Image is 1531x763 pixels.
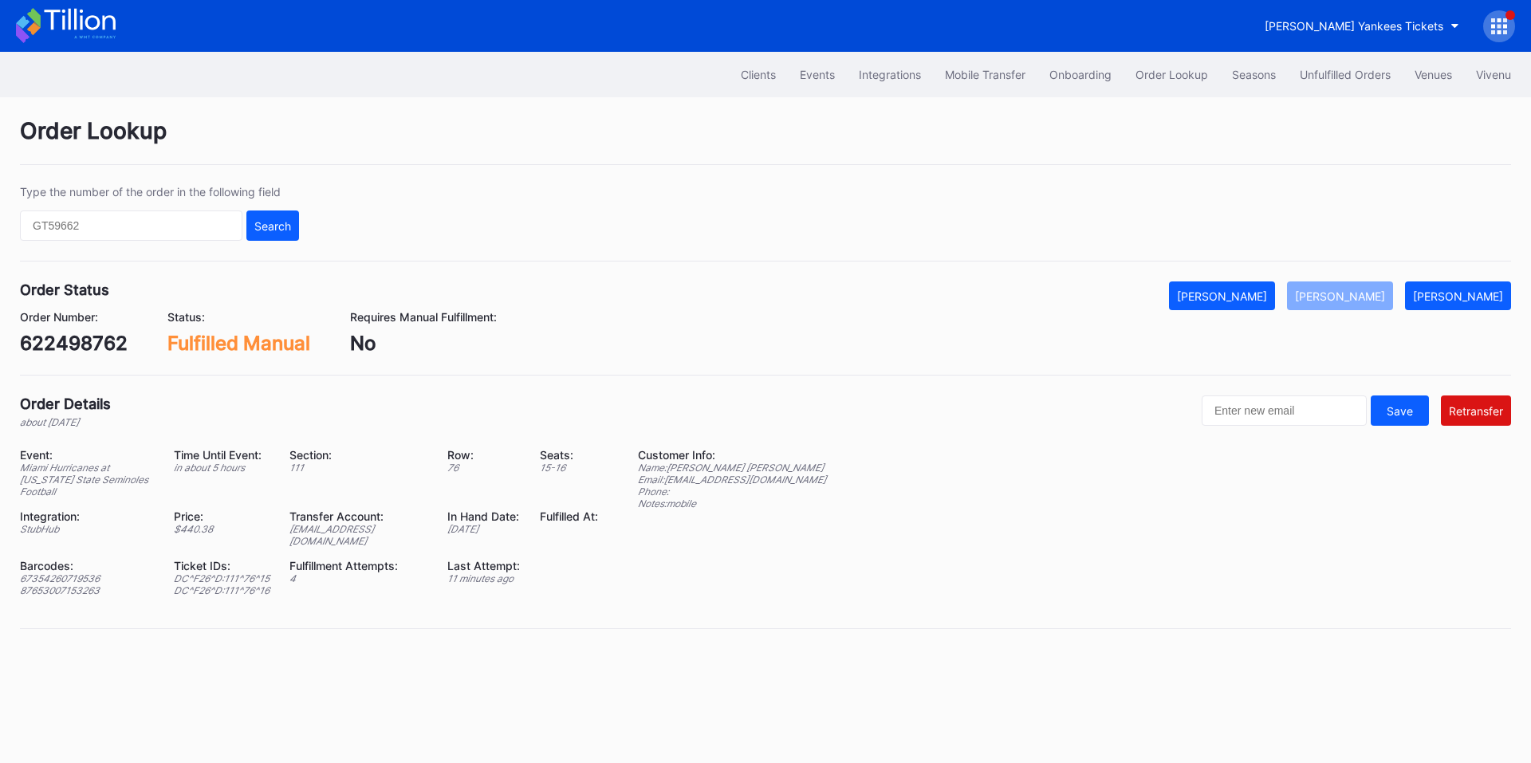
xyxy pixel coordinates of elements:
[1403,60,1464,89] button: Venues
[20,395,111,412] div: Order Details
[289,559,428,572] div: Fulfillment Attempts:
[1202,395,1367,426] input: Enter new email
[447,448,520,462] div: Row:
[1295,289,1385,303] div: [PERSON_NAME]
[540,509,598,523] div: Fulfilled At:
[1413,289,1503,303] div: [PERSON_NAME]
[20,117,1511,165] div: Order Lookup
[638,498,826,509] div: Notes: mobile
[1265,19,1443,33] div: [PERSON_NAME] Yankees Tickets
[638,486,826,498] div: Phone:
[350,310,497,324] div: Requires Manual Fulfillment:
[859,68,921,81] div: Integrations
[289,523,428,547] div: [EMAIL_ADDRESS][DOMAIN_NAME]
[1220,60,1288,89] button: Seasons
[1371,395,1429,426] button: Save
[1464,60,1523,89] button: Vivenu
[447,509,520,523] div: In Hand Date:
[246,210,299,241] button: Search
[1476,68,1511,81] div: Vivenu
[167,310,310,324] div: Status:
[447,523,520,535] div: [DATE]
[20,210,242,241] input: GT59662
[167,332,310,355] div: Fulfilled Manual
[174,584,270,596] div: DC^F26^D:111^76^16
[1049,68,1112,81] div: Onboarding
[174,523,270,535] div: $ 440.38
[20,185,299,199] div: Type the number of the order in the following field
[289,448,428,462] div: Section:
[289,572,428,584] div: 4
[174,572,270,584] div: DC^F26^D:111^76^15
[20,416,111,428] div: about [DATE]
[174,559,270,572] div: Ticket IDs:
[289,509,428,523] div: Transfer Account:
[447,559,520,572] div: Last Attempt:
[350,332,497,355] div: No
[1253,11,1471,41] button: [PERSON_NAME] Yankees Tickets
[1124,60,1220,89] button: Order Lookup
[847,60,933,89] button: Integrations
[174,462,270,474] div: in about 5 hours
[1387,404,1413,418] div: Save
[729,60,788,89] button: Clients
[20,509,154,523] div: Integration:
[1441,395,1511,426] button: Retransfer
[638,448,826,462] div: Customer Info:
[1232,68,1276,81] div: Seasons
[540,462,598,474] div: 15 - 16
[289,462,428,474] div: 111
[254,219,291,233] div: Search
[174,448,270,462] div: Time Until Event:
[1449,404,1503,418] div: Retransfer
[20,559,154,572] div: Barcodes:
[788,60,847,89] button: Events
[800,68,835,81] div: Events
[1135,68,1208,81] div: Order Lookup
[1288,60,1403,89] button: Unfulfilled Orders
[1405,281,1511,310] button: [PERSON_NAME]
[1287,281,1393,310] button: [PERSON_NAME]
[20,448,154,462] div: Event:
[1169,281,1275,310] button: [PERSON_NAME]
[20,523,154,535] div: StubHub
[1300,68,1391,81] div: Unfulfilled Orders
[20,281,109,298] div: Order Status
[933,60,1037,89] button: Mobile Transfer
[20,572,154,584] div: 67354260719536
[741,68,776,81] div: Clients
[540,448,598,462] div: Seats:
[447,572,520,584] div: 11 minutes ago
[1037,60,1124,89] button: Onboarding
[1177,289,1267,303] div: [PERSON_NAME]
[1415,68,1452,81] div: Venues
[638,462,826,474] div: Name: [PERSON_NAME] [PERSON_NAME]
[20,462,154,498] div: Miami Hurricanes at [US_STATE] State Seminoles Football
[174,509,270,523] div: Price:
[447,462,520,474] div: 76
[945,68,1025,81] div: Mobile Transfer
[20,584,154,596] div: 87653007153263
[638,474,826,486] div: Email: [EMAIL_ADDRESS][DOMAIN_NAME]
[20,332,128,355] div: 622498762
[20,310,128,324] div: Order Number:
